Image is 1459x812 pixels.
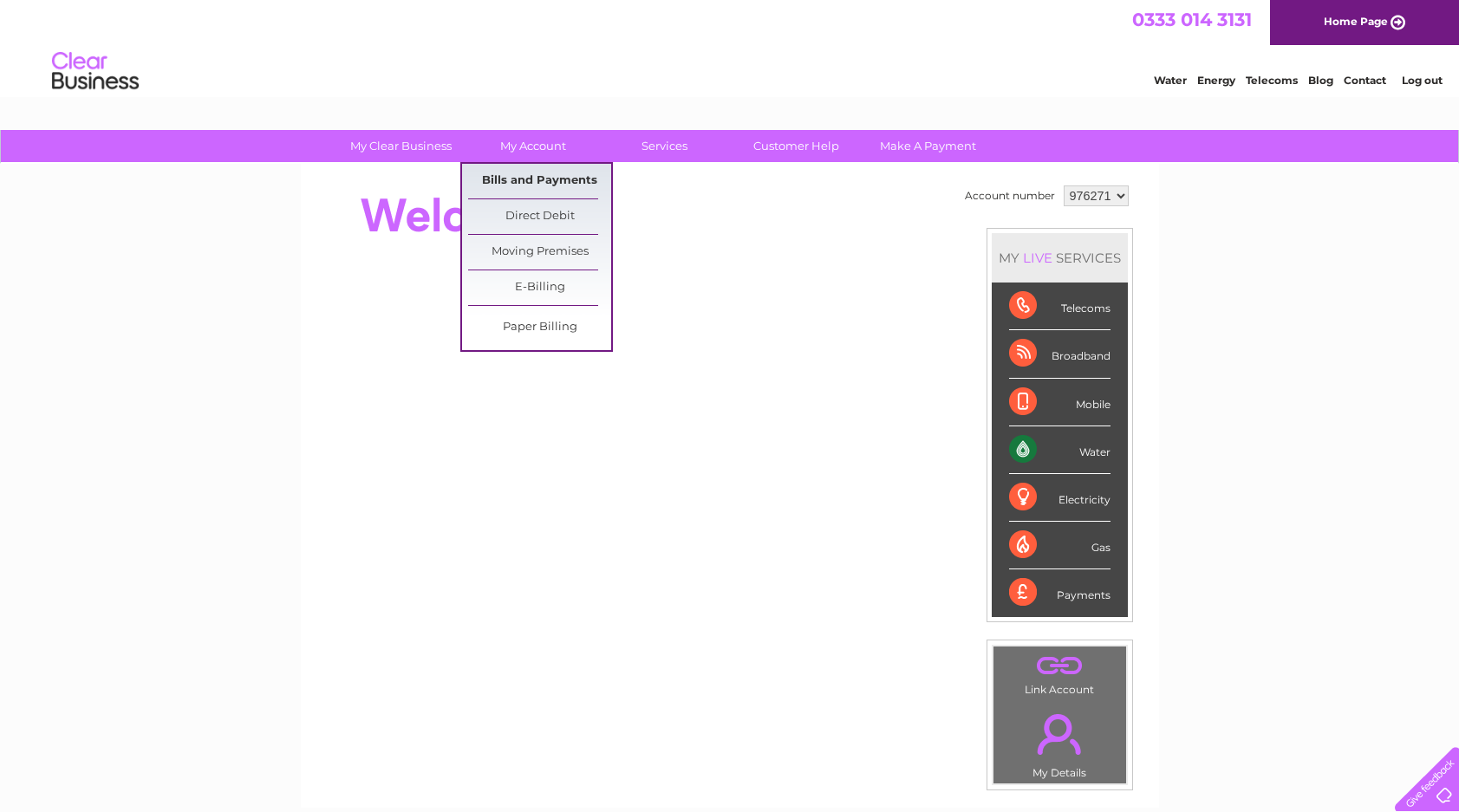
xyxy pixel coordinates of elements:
[468,310,611,345] a: Paper Billing
[1009,330,1111,378] div: Broadband
[998,651,1122,681] a: .
[992,233,1128,283] div: MY SERVICES
[468,164,611,198] a: Bills and Payments
[51,45,140,98] img: logo.png
[461,130,604,162] a: My Account
[1154,74,1187,87] a: Water
[593,130,736,162] a: Services
[1132,9,1252,30] a: 0333 014 3131
[1019,250,1056,266] div: LIVE
[1344,74,1386,87] a: Contact
[961,181,1059,211] td: Account number
[321,10,1140,84] div: Clear Business is a trading name of Verastar Limited (registered in [GEOGRAPHIC_DATA] No. 3667643...
[725,130,868,162] a: Customer Help
[1009,569,1111,616] div: Payments
[468,199,611,234] a: Direct Debit
[1197,74,1235,87] a: Energy
[1009,283,1111,330] div: Telecoms
[1246,74,1298,87] a: Telecoms
[1009,522,1111,569] div: Gas
[1308,74,1333,87] a: Blog
[468,270,611,305] a: E-Billing
[857,130,1000,162] a: Make A Payment
[1402,74,1443,87] a: Log out
[468,235,611,270] a: Moving Premises
[993,699,1127,784] td: My Details
[329,130,472,162] a: My Clear Business
[1009,379,1111,426] div: Mobile
[1009,426,1111,474] div: Water
[998,704,1122,764] a: .
[1009,474,1111,522] div: Electricity
[993,646,1127,700] td: Link Account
